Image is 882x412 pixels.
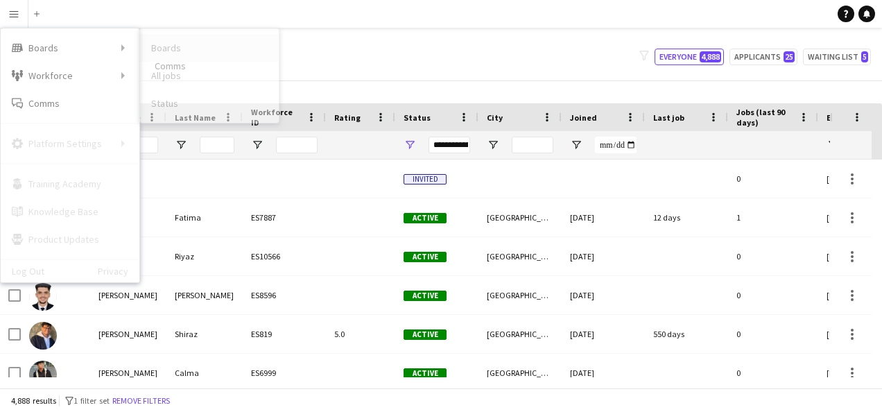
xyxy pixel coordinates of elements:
div: [GEOGRAPHIC_DATA] [478,198,562,237]
span: Last job [653,112,684,123]
div: ES7887 [243,198,326,237]
input: First Name Filter Input [123,137,158,153]
div: [GEOGRAPHIC_DATA] [478,276,562,314]
button: Open Filter Menu [175,139,187,151]
span: 4,888 [700,51,721,62]
div: Workforce [1,62,139,89]
a: Privacy [98,266,139,277]
a: Comms [1,89,139,117]
div: 0 [728,237,818,275]
div: Shiraz [166,315,243,353]
button: Waiting list5 [803,49,871,65]
div: ES8596 [243,276,326,314]
button: Applicants25 [729,49,797,65]
span: Active [404,291,447,301]
div: 12 days [645,198,728,237]
img: Aaron Calma [29,361,57,388]
span: 1 filter set [73,395,110,406]
span: 25 [784,51,795,62]
div: ES819 [243,315,326,353]
button: Open Filter Menu [570,139,582,151]
input: Workforce ID Filter Input [276,137,318,153]
div: ES6999 [243,354,326,392]
div: 0 [728,276,818,314]
a: Training Academy [1,170,139,198]
div: [PERSON_NAME] [166,276,243,314]
button: Open Filter Menu [251,139,263,151]
img: Aamir Muhammad Rashid [29,283,57,311]
img: Aaqil Shiraz [29,322,57,350]
div: Calma [166,354,243,392]
span: City [487,112,503,123]
button: Open Filter Menu [827,139,839,151]
span: Email [827,112,849,123]
button: Everyone4,888 [655,49,724,65]
span: Rating [334,112,361,123]
div: [PERSON_NAME] [90,354,166,392]
div: 0 [728,354,818,392]
div: 0 [728,160,818,198]
div: 1 [728,198,818,237]
span: Active [404,213,447,223]
span: Active [404,252,447,262]
span: 5 [861,51,868,62]
div: [DATE] [562,315,645,353]
a: Log Out [1,266,44,277]
a: Status [140,89,279,117]
a: Boards [140,34,279,62]
div: 5.0 [326,315,395,353]
div: [GEOGRAPHIC_DATA] [478,315,562,353]
div: ES10566 [243,237,326,275]
span: Invited [404,174,447,184]
input: Last Name Filter Input [200,137,234,153]
div: [DATE] [562,276,645,314]
button: Open Filter Menu [404,139,416,151]
div: Riyaz [166,237,243,275]
span: Jobs (last 90 days) [736,107,793,128]
div: [PERSON_NAME] [90,276,166,314]
input: City Filter Input [512,137,553,153]
div: Platform Settings [1,130,139,157]
input: Joined Filter Input [595,137,637,153]
div: Fatima [166,198,243,237]
div: 0 [728,315,818,353]
div: [PERSON_NAME] [90,315,166,353]
div: 550 days [645,315,728,353]
span: Active [404,368,447,379]
span: Status [404,112,431,123]
a: Product Updates [1,225,139,253]
div: [GEOGRAPHIC_DATA] [478,237,562,275]
button: Open Filter Menu [487,139,499,151]
span: Joined [570,112,597,123]
div: [DATE] [562,237,645,275]
div: [GEOGRAPHIC_DATA] [478,354,562,392]
a: All jobs [140,62,279,89]
div: [DATE] [562,354,645,392]
div: [DATE] [562,198,645,237]
button: Remove filters [110,393,173,409]
div: Boards [1,34,139,62]
span: Active [404,329,447,340]
a: Knowledge Base [1,198,139,225]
